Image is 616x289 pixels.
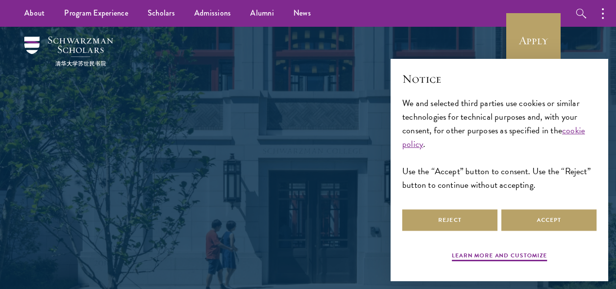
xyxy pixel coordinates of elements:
[452,251,547,263] button: Learn more and customize
[501,209,597,231] button: Accept
[402,124,585,150] a: cookie policy
[402,96,597,192] div: We and selected third parties use cookies or similar technologies for technical purposes and, wit...
[402,209,497,231] button: Reject
[506,13,561,68] a: Apply
[402,71,597,87] h2: Notice
[24,36,113,66] img: Schwarzman Scholars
